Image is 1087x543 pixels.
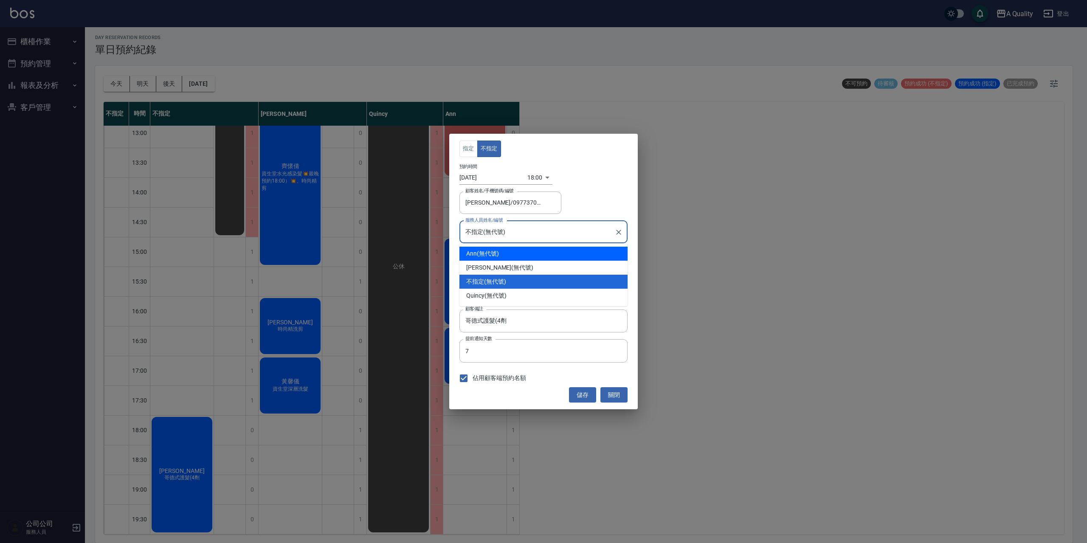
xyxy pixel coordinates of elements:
button: Clear [613,226,625,238]
div: (無代號) [459,261,628,275]
button: 指定 [459,141,478,157]
div: (無代號) [459,247,628,261]
input: Choose date, selected date is 2025-09-14 [459,171,527,185]
div: (無代號) [459,275,628,289]
span: 佔用顧客端預約名額 [473,374,526,383]
div: (無代號) [459,289,628,303]
div: 18:00 [527,171,542,185]
span: Quincy [466,291,484,300]
span: 不指定 [466,277,484,286]
label: 預約時間 [459,163,477,169]
label: 服務人員姓名/編號 [465,217,503,223]
button: 不指定 [477,141,501,157]
span: [PERSON_NAME] [466,263,511,272]
label: 提前通知天數 [465,335,492,342]
button: 儲存 [569,387,596,403]
label: 顧客備註 [465,306,483,312]
span: Ann [466,249,477,258]
label: 顧客姓名/手機號碼/編號 [465,188,514,194]
button: 關閉 [600,387,628,403]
